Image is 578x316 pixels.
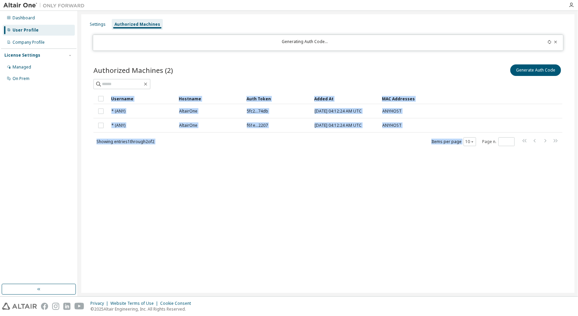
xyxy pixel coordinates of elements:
[110,301,160,306] div: Website Terms of Use
[13,15,35,21] div: Dashboard
[90,306,195,312] p: © 2025 Altair Engineering, Inc. All Rights Reserved.
[93,65,173,75] span: Authorized Machines (2)
[179,93,241,104] div: Hostname
[63,303,70,310] img: linkedin.svg
[314,93,377,104] div: Added At
[111,108,125,114] span: * (ANY)
[13,27,39,33] div: User Profile
[431,137,476,146] span: Items per page
[382,108,402,114] span: ANYHOST
[382,123,402,128] span: ANYHOST
[13,64,31,70] div: Managed
[111,123,125,128] span: * (ANY)
[111,93,173,104] div: Username
[13,40,45,45] div: Company Profile
[465,139,474,144] button: 10
[247,108,268,114] span: 5fc2...74db
[41,303,48,310] img: facebook.svg
[179,123,197,128] span: AltairOne
[97,139,154,144] span: Showing entries 1 through 2 of 2
[13,76,29,81] div: On Prem
[179,108,197,114] span: AltairOne
[97,39,513,46] div: Generating Auth Code...
[52,303,59,310] img: instagram.svg
[160,301,195,306] div: Cookie Consent
[74,303,84,310] img: youtube.svg
[247,123,268,128] span: f61e...2207
[2,303,37,310] img: altair_logo.svg
[382,93,491,104] div: MAC Addresses
[510,64,561,76] button: Generate Auth Code
[315,108,362,114] span: [DATE] 04:12:24 AM UTC
[315,123,362,128] span: [DATE] 04:12:24 AM UTC
[3,2,88,9] img: Altair One
[247,93,309,104] div: Auth Token
[114,22,160,27] div: Authorized Machines
[482,137,515,146] span: Page n.
[4,53,40,58] div: License Settings
[90,301,110,306] div: Privacy
[90,22,106,27] div: Settings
